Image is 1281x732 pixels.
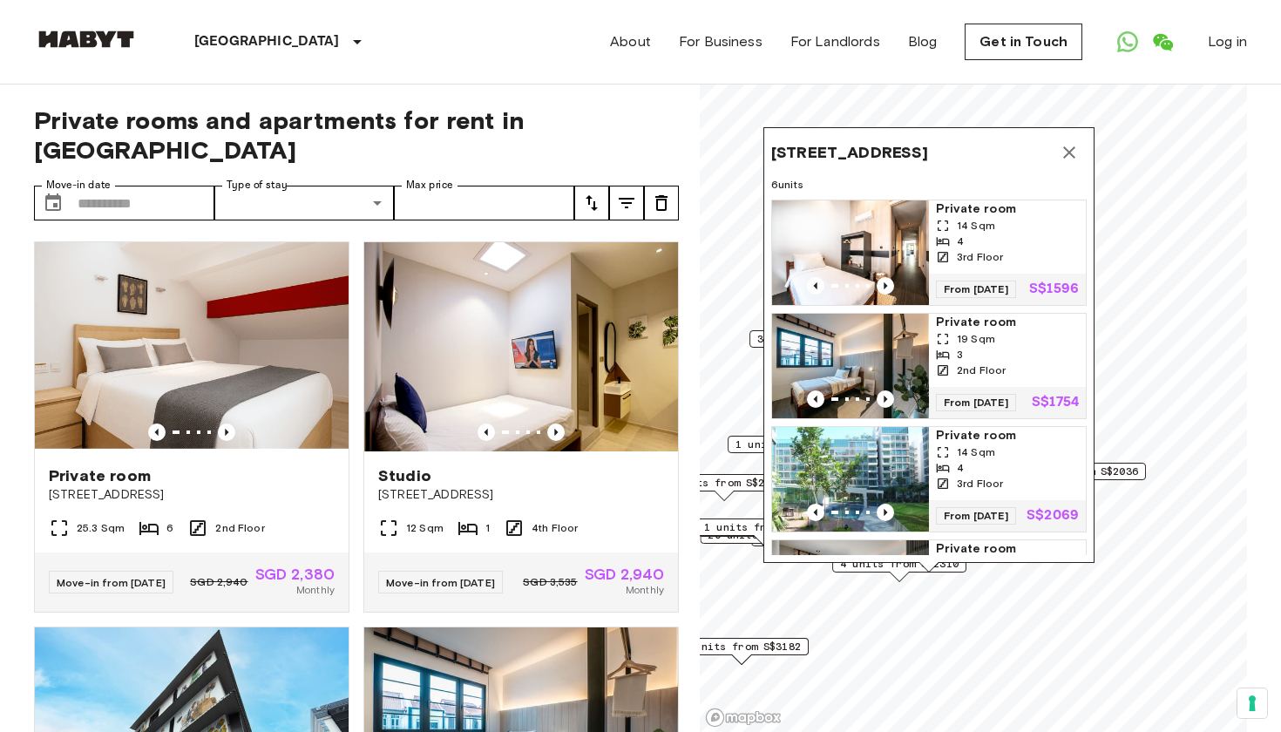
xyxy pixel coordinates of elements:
[772,200,929,305] img: Marketing picture of unit SG-01-027-007-03
[957,363,1006,378] span: 2nd Floor
[34,30,139,48] img: Habyt
[34,105,679,165] span: Private rooms and apartments for rent in [GEOGRAPHIC_DATA]
[227,178,288,193] label: Type of stay
[936,394,1016,411] span: From [DATE]
[877,390,894,408] button: Previous image
[936,427,1079,444] span: Private room
[936,540,1079,558] span: Private room
[771,177,1087,193] span: 6 units
[406,520,444,536] span: 12 Sqm
[364,242,678,451] img: Marketing picture of unit SG-01-110-033-001
[957,234,964,249] span: 4
[957,331,995,347] span: 19 Sqm
[772,540,929,645] img: Marketing picture of unit SG-01-027-007-02
[485,520,490,536] span: 1
[771,142,928,163] span: [STREET_ADDRESS]
[585,566,664,582] span: SGD 2,940
[296,582,335,598] span: Monthly
[1029,282,1079,296] p: S$1596
[1020,464,1138,479] span: 3 units from S$2036
[957,460,964,476] span: 4
[965,24,1082,60] a: Get in Touch
[194,31,340,52] p: [GEOGRAPHIC_DATA]
[771,313,1087,419] a: Marketing picture of unit SG-01-027-006-02Previous imagePrevious imagePrivate room19 Sqm32nd Floo...
[49,465,151,486] span: Private room
[749,330,884,357] div: Map marker
[218,424,235,441] button: Previous image
[674,638,809,665] div: Map marker
[190,574,247,590] span: SGD 2,940
[771,200,1087,306] a: Marketing picture of unit SG-01-027-007-03Previous imagePrevious imagePrivate room14 Sqm43rd Floo...
[771,426,1087,532] a: Marketing picture of unit SG-01-027-007-04Previous imagePrevious imagePrivate room14 Sqm43rd Floo...
[877,504,894,521] button: Previous image
[1208,31,1247,52] a: Log in
[574,186,609,220] button: tune
[936,507,1016,525] span: From [DATE]
[1237,688,1267,718] button: Your consent preferences for tracking technologies
[877,277,894,295] button: Previous image
[255,566,335,582] span: SGD 2,380
[34,241,349,613] a: Marketing picture of unit SG-01-127-001-001Previous imagePrevious imagePrivate room[STREET_ADDRES...
[626,582,664,598] span: Monthly
[1145,24,1180,59] a: Open WeChat
[609,186,644,220] button: tune
[679,31,762,52] a: For Business
[610,31,651,52] a: About
[936,281,1016,298] span: From [DATE]
[166,520,173,536] span: 6
[1012,463,1146,490] div: Map marker
[77,520,125,536] span: 25.3 Sqm
[378,465,431,486] span: Studio
[807,277,824,295] button: Previous image
[704,519,823,535] span: 1 units from S$2547
[728,436,862,463] div: Map marker
[46,178,111,193] label: Move-in date
[682,639,801,654] span: 1 units from S$3182
[378,486,664,504] span: [STREET_ADDRESS]
[363,241,679,613] a: Marketing picture of unit SG-01-110-033-001Previous imagePrevious imageStudio[STREET_ADDRESS]12 S...
[735,437,854,452] span: 1 units from S$1418
[936,200,1079,218] span: Private room
[790,31,880,52] a: For Landlords
[705,708,782,728] a: Mapbox logo
[936,314,1079,331] span: Private room
[644,186,679,220] button: tune
[807,504,824,521] button: Previous image
[523,574,577,590] span: SGD 3,535
[757,331,876,347] span: 3 units from S$1975
[532,520,578,536] span: 4th Floor
[215,520,264,536] span: 2nd Floor
[807,390,824,408] button: Previous image
[547,424,565,441] button: Previous image
[957,347,963,363] span: 3
[57,576,166,589] span: Move-in from [DATE]
[1110,24,1145,59] a: Open WhatsApp
[771,539,1087,646] a: Marketing picture of unit SG-01-027-007-02Previous imagePrevious imagePrivate room19 Sqm43rd Floo...
[1032,396,1079,410] p: S$1754
[957,476,1003,491] span: 3rd Floor
[36,186,71,220] button: Choose date
[957,249,1003,265] span: 3rd Floor
[772,427,929,532] img: Marketing picture of unit SG-01-027-007-04
[772,314,929,418] img: Marketing picture of unit SG-01-027-006-02
[657,474,791,501] div: Map marker
[386,576,495,589] span: Move-in from [DATE]
[148,424,166,441] button: Previous image
[1027,509,1079,523] p: S$2069
[763,127,1095,573] div: Map marker
[35,242,349,451] img: Marketing picture of unit SG-01-127-001-001
[406,178,453,193] label: Max price
[665,475,783,491] span: 3 units from S$2940
[957,218,995,234] span: 14 Sqm
[478,424,495,441] button: Previous image
[957,444,995,460] span: 14 Sqm
[49,486,335,504] span: [STREET_ADDRESS]
[908,31,938,52] a: Blog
